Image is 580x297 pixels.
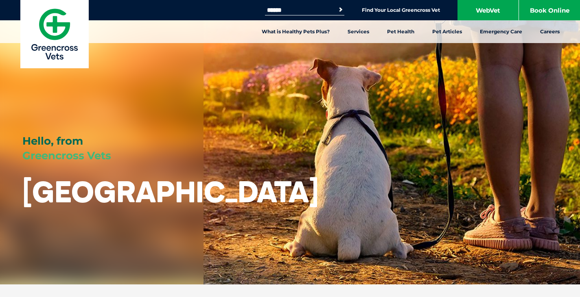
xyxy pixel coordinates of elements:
a: Find Your Local Greencross Vet [362,7,440,13]
a: Services [339,20,378,43]
a: What is Healthy Pets Plus? [253,20,339,43]
button: Search [337,6,345,14]
a: Pet Health [378,20,423,43]
a: Careers [531,20,569,43]
a: Emergency Care [471,20,531,43]
span: Greencross Vets [22,149,111,162]
h1: [GEOGRAPHIC_DATA] [22,176,319,208]
a: Pet Articles [423,20,471,43]
span: Hello, from [22,134,83,147]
